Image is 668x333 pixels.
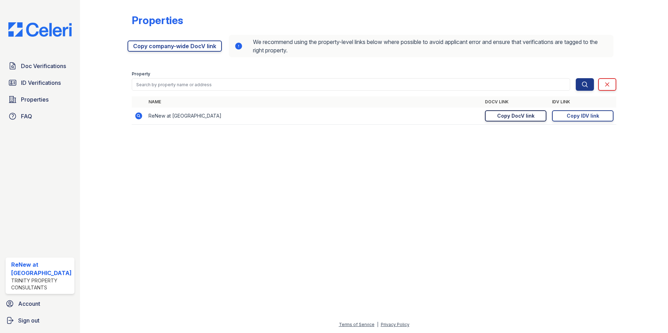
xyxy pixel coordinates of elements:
div: | [377,322,378,327]
span: ID Verifications [21,79,61,87]
div: Trinity Property Consultants [11,277,72,291]
a: Copy company-wide DocV link [128,40,222,52]
input: Search by property name or address [132,78,571,91]
a: Properties [6,92,74,106]
div: Copy IDV link [567,112,599,119]
img: CE_Logo_Blue-a8612792a0a2168367f1c8372b55b34899dd931a85d93a1a3d3e32e68fde9ad4.png [3,22,77,37]
span: Properties [21,95,49,104]
a: Doc Verifications [6,59,74,73]
a: Terms of Service [339,322,375,327]
span: Account [18,299,40,308]
a: Copy DocV link [485,110,546,121]
a: ID Verifications [6,76,74,90]
td: ReNew at [GEOGRAPHIC_DATA] [146,108,482,125]
th: Name [146,96,482,108]
th: DocV Link [482,96,549,108]
div: Properties [132,14,183,27]
a: Privacy Policy [381,322,409,327]
a: Copy IDV link [552,110,613,121]
span: Sign out [18,316,39,325]
div: Copy DocV link [497,112,535,119]
span: FAQ [21,112,32,120]
div: ReNew at [GEOGRAPHIC_DATA] [11,260,72,277]
a: Account [3,297,77,311]
div: We recommend using the property-level links below where possible to avoid applicant error and ens... [229,35,614,57]
th: IDV Link [549,96,616,108]
span: Doc Verifications [21,62,66,70]
label: Property [132,71,150,77]
a: Sign out [3,313,77,327]
a: FAQ [6,109,74,123]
